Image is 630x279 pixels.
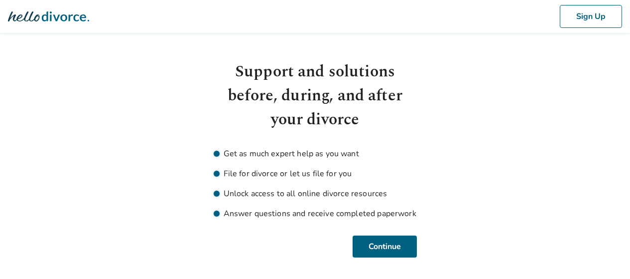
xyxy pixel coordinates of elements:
[214,208,417,220] li: Answer questions and receive completed paperwork
[214,168,417,180] li: File for divorce or let us file for you
[560,5,622,28] button: Sign Up
[214,188,417,200] li: Unlock access to all online divorce resources
[214,148,417,160] li: Get as much expert help as you want
[214,60,417,132] h1: Support and solutions before, during, and after your divorce
[353,236,417,258] button: Continue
